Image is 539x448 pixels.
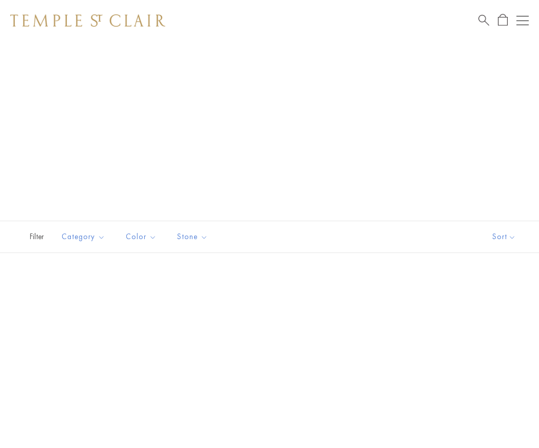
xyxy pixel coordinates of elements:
button: Color [118,225,164,248]
span: Color [121,230,164,243]
span: Stone [172,230,216,243]
a: Open Shopping Bag [498,14,508,27]
button: Stone [169,225,216,248]
a: Search [478,14,489,27]
button: Open navigation [516,14,529,27]
button: Show sort by [469,221,539,252]
img: Temple St. Clair [10,14,165,27]
span: Category [56,230,113,243]
button: Category [54,225,113,248]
